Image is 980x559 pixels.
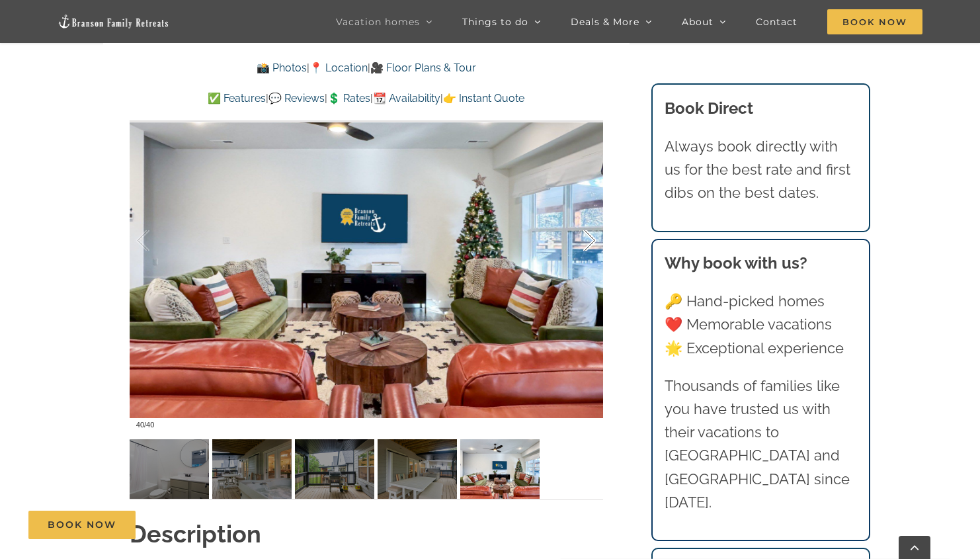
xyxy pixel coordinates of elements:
[665,290,858,360] p: 🔑 Hand-picked homes ❤️ Memorable vacations 🌟 Exceptional experience
[295,439,374,499] img: Camp-Stillwater-at-Table-Rock-Lake-Branson-Family-Retreats-vacation-home-1109-scaled.jpg-nggid042...
[462,17,528,26] span: Things to do
[130,439,209,499] img: Camp-Stillwater-at-Table-Rock-Lake-Branson-Family-Retreats-vacation-home-1067-scaled.jpg-nggid042...
[130,60,603,77] p: | |
[682,17,714,26] span: About
[756,17,797,26] span: Contact
[370,62,476,74] a: 🎥 Floor Plans & Tour
[212,439,292,499] img: Camp-Stillwater-at-Table-Rock-Lake-Branson-Family-Retreats-vacation-home-1119-scaled.jpg-nggid042...
[309,62,368,74] a: 📍 Location
[58,14,170,29] img: Branson Family Retreats Logo
[268,92,325,105] a: 💬 Reviews
[327,92,370,105] a: 💲 Rates
[443,92,524,105] a: 👉 Instant Quote
[665,374,858,514] p: Thousands of families like you have trusted us with their vacations to [GEOGRAPHIC_DATA] and [GEO...
[460,439,540,499] img: Camp-Stillwater-Christmas-at-Table-Rock-Lake-Branson-Missouri-1404-Edit-scaled.jpg-nggid042642-ng...
[28,511,136,539] a: Book Now
[336,17,420,26] span: Vacation homes
[665,135,858,205] p: Always book directly with us for the best rate and first dibs on the best dates.
[665,251,858,275] h3: Why book with us?
[208,92,266,105] a: ✅ Features
[373,92,440,105] a: 📆 Availability
[378,439,457,499] img: Camp-Stillwater-at-Table-Rock-Lake-Branson-Family-Retreats-vacation-home-1112-scaled.jpg-nggid042...
[130,90,603,107] p: | | | |
[665,99,753,118] b: Book Direct
[571,17,639,26] span: Deals & More
[48,519,116,531] span: Book Now
[827,9,922,34] span: Book Now
[130,520,261,548] strong: Description
[257,62,307,74] a: 📸 Photos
